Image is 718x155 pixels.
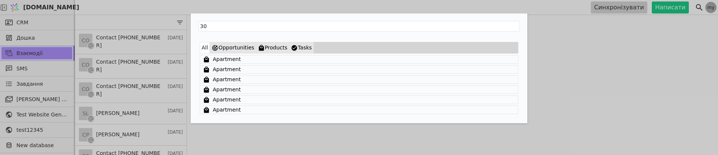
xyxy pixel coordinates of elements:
button: All [200,42,210,54]
a: Apartment [213,106,241,114]
input: Пошук [198,21,520,31]
button: Opportunities [210,42,256,54]
button: Tasks [289,42,314,54]
a: Apartment [213,76,241,83]
div: Глобальний пошук [191,13,527,123]
button: Products [256,42,289,54]
a: Apartment [213,96,241,104]
a: Apartment [213,66,241,73]
a: Apartment [213,55,241,63]
a: Apartment [213,86,241,94]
